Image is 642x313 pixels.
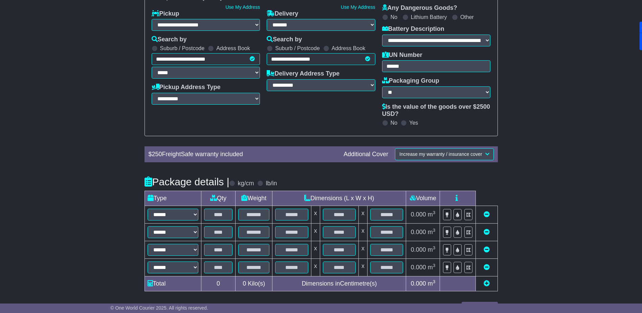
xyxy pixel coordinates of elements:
[216,45,250,51] label: Address Book
[145,176,229,187] h4: Package details |
[433,228,436,233] sup: 3
[484,246,490,253] a: Remove this item
[359,259,368,276] td: x
[311,259,320,276] td: x
[382,25,444,33] label: Battery Description
[145,276,201,291] td: Total
[266,180,277,187] label: lb/in
[236,276,272,291] td: Kilo(s)
[311,206,320,224] td: x
[411,264,426,271] span: 0.000
[433,210,436,215] sup: 3
[484,211,490,218] a: Remove this item
[160,45,205,51] label: Suburb / Postcode
[391,120,397,126] label: No
[399,151,482,157] span: Increase my warranty / insurance cover
[267,10,298,18] label: Delivery
[411,229,426,235] span: 0.000
[391,14,397,20] label: No
[428,264,436,271] span: m
[152,10,179,18] label: Pickup
[411,246,426,253] span: 0.000
[382,103,491,118] label: Is the value of the goods over $ ?
[382,77,439,85] label: Packaging Group
[340,151,392,158] div: Additional Cover
[275,45,320,51] label: Suburb / Postcode
[152,84,221,91] label: Pickup Address Type
[484,280,490,287] a: Add new item
[428,211,436,218] span: m
[145,191,201,206] td: Type
[272,191,406,206] td: Dimensions (L x W x H)
[411,211,426,218] span: 0.000
[428,280,436,287] span: m
[411,280,426,287] span: 0.000
[267,70,339,78] label: Delivery Address Type
[359,206,368,224] td: x
[411,14,447,20] label: Lithium Battery
[145,151,340,158] div: $ FreightSafe warranty included
[243,280,246,287] span: 0
[428,229,436,235] span: m
[477,103,490,110] span: 2500
[311,224,320,241] td: x
[433,279,436,284] sup: 3
[409,120,418,126] label: Yes
[201,276,236,291] td: 0
[201,191,236,206] td: Qty
[406,191,440,206] td: Volume
[152,36,187,43] label: Search by
[225,4,260,10] a: Use My Address
[433,245,436,250] sup: 3
[332,45,366,51] label: Address Book
[238,180,254,187] label: kg/cm
[110,305,208,311] span: © One World Courier 2025. All rights reserved.
[359,241,368,259] td: x
[267,36,302,43] label: Search by
[484,229,490,235] a: Remove this item
[382,4,457,12] label: Any Dangerous Goods?
[311,241,320,259] td: x
[484,264,490,271] a: Remove this item
[460,14,474,20] label: Other
[272,276,406,291] td: Dimensions in Centimetre(s)
[395,148,493,160] button: Increase my warranty / insurance cover
[341,4,375,10] a: Use My Address
[359,224,368,241] td: x
[382,110,395,117] span: USD
[382,51,422,59] label: UN Number
[236,191,272,206] td: Weight
[433,263,436,268] sup: 3
[152,151,162,158] span: 250
[428,246,436,253] span: m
